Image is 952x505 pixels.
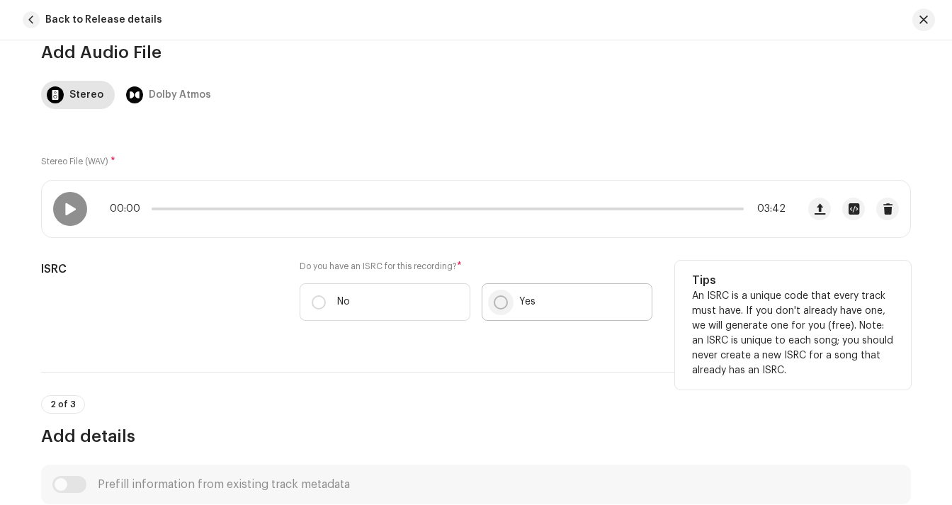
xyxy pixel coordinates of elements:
label: Do you have an ISRC for this recording? [300,261,652,272]
span: 03:42 [749,203,786,215]
h3: Add Audio File [41,41,911,64]
h5: ISRC [41,261,277,278]
p: No [337,295,350,310]
h5: Tips [692,272,894,289]
p: An ISRC is a unique code that every track must have. If you don't already have one, we will gener... [692,289,894,378]
h3: Add details [41,425,911,448]
p: Yes [519,295,535,310]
